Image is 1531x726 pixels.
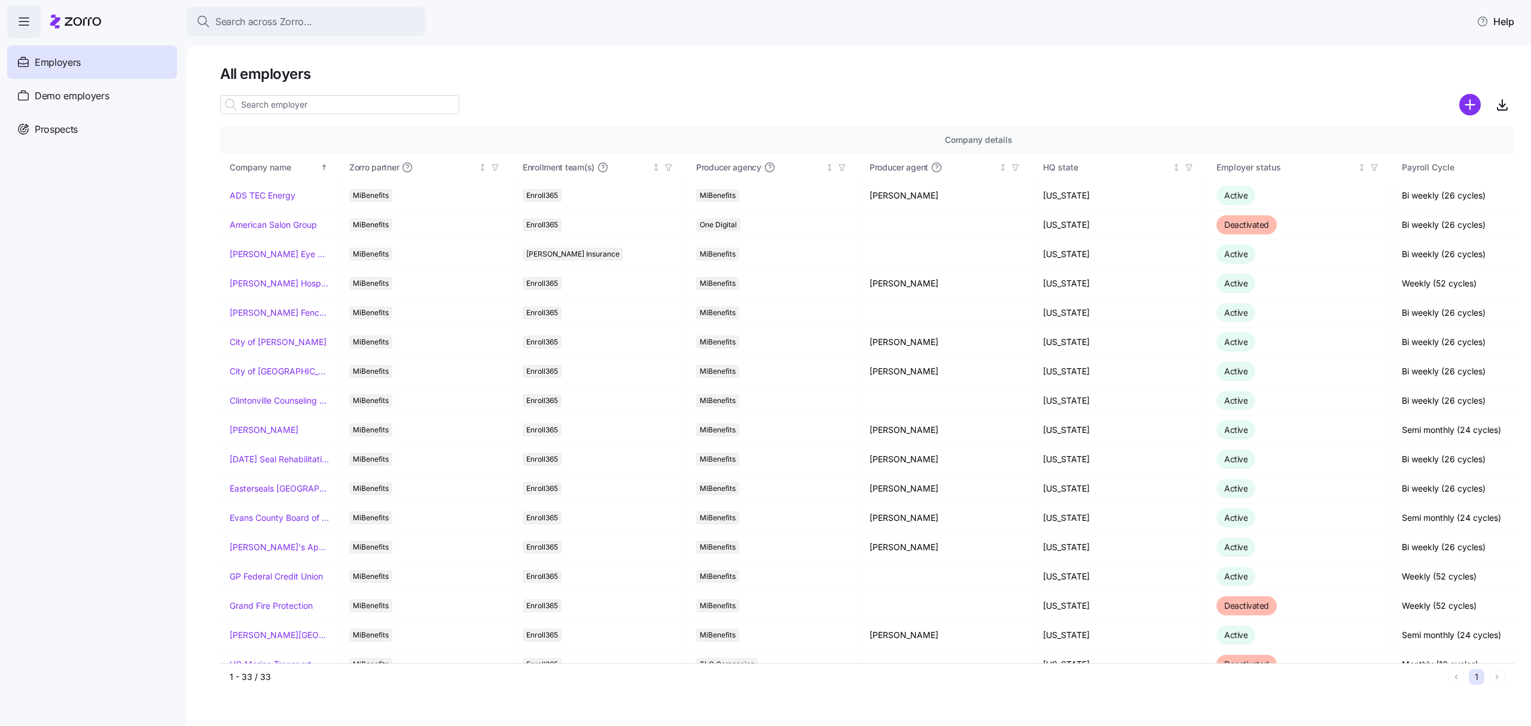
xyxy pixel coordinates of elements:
[230,190,295,202] a: ADS TEC Energy
[1224,513,1248,523] span: Active
[526,335,558,349] span: Enroll365
[7,79,177,112] a: Demo employers
[1224,425,1248,435] span: Active
[220,95,459,114] input: Search employer
[1224,659,1269,669] span: Deactivated
[1224,190,1248,200] span: Active
[353,248,389,261] span: MiBenefits
[230,629,330,641] a: [PERSON_NAME][GEOGRAPHIC_DATA][DEMOGRAPHIC_DATA]
[1033,591,1207,621] td: [US_STATE]
[1358,163,1366,172] div: Not sorted
[860,269,1033,298] td: [PERSON_NAME]
[700,365,736,378] span: MiBenefits
[700,306,736,319] span: MiBenefits
[230,424,298,436] a: [PERSON_NAME]
[35,55,81,70] span: Employers
[700,394,736,407] span: MiBenefits
[1033,474,1207,504] td: [US_STATE]
[526,511,558,524] span: Enroll365
[230,248,330,260] a: [PERSON_NAME] Eye Associates
[1033,211,1207,240] td: [US_STATE]
[1033,533,1207,562] td: [US_STATE]
[526,394,558,407] span: Enroll365
[353,365,389,378] span: MiBenefits
[526,189,558,202] span: Enroll365
[523,161,594,173] span: Enrollment team(s)
[340,154,513,181] th: Zorro partnerNot sorted
[1448,669,1464,685] button: Previous page
[700,277,736,290] span: MiBenefits
[230,453,330,465] a: [DATE] Seal Rehabilitation Center of [GEOGRAPHIC_DATA]
[1043,161,1170,174] div: HQ state
[526,306,558,319] span: Enroll365
[1033,298,1207,328] td: [US_STATE]
[353,394,389,407] span: MiBenefits
[230,671,1444,683] div: 1 - 33 / 33
[513,154,687,181] th: Enrollment team(s)Not sorted
[353,335,389,349] span: MiBenefits
[1224,600,1269,611] span: Deactivated
[700,453,736,466] span: MiBenefits
[1207,154,1392,181] th: Employer statusNot sorted
[1224,219,1269,230] span: Deactivated
[215,14,312,29] span: Search across Zorro...
[526,629,558,642] span: Enroll365
[230,365,330,377] a: City of [GEOGRAPHIC_DATA]
[700,599,736,612] span: MiBenefits
[700,541,736,554] span: MiBenefits
[230,336,327,348] a: City of [PERSON_NAME]
[1459,94,1481,115] svg: add icon
[353,511,389,524] span: MiBenefits
[700,511,736,524] span: MiBenefits
[700,658,754,671] span: TLC Companies
[1033,621,1207,650] td: [US_STATE]
[1172,163,1181,172] div: Not sorted
[187,7,426,36] button: Search across Zorro...
[1033,504,1207,533] td: [US_STATE]
[1469,669,1484,685] button: 1
[696,161,761,173] span: Producer agency
[860,416,1033,445] td: [PERSON_NAME]
[1224,395,1248,405] span: Active
[1033,357,1207,386] td: [US_STATE]
[353,599,389,612] span: MiBenefits
[526,248,620,261] span: [PERSON_NAME] Insurance
[860,445,1033,474] td: [PERSON_NAME]
[860,328,1033,357] td: [PERSON_NAME]
[999,163,1007,172] div: Not sorted
[478,163,487,172] div: Not sorted
[700,423,736,437] span: MiBenefits
[349,161,399,173] span: Zorro partner
[1402,161,1529,174] div: Payroll Cycle
[526,423,558,437] span: Enroll365
[1467,10,1524,33] button: Help
[526,482,558,495] span: Enroll365
[353,423,389,437] span: MiBenefits
[526,365,558,378] span: Enroll365
[1033,240,1207,269] td: [US_STATE]
[353,541,389,554] span: MiBenefits
[353,218,389,231] span: MiBenefits
[1224,278,1248,288] span: Active
[35,122,78,137] span: Prospects
[700,335,736,349] span: MiBenefits
[1224,454,1248,464] span: Active
[1489,669,1505,685] button: Next page
[35,89,109,103] span: Demo employers
[353,189,389,202] span: MiBenefits
[230,483,330,495] a: Easterseals [GEOGRAPHIC_DATA] & [GEOGRAPHIC_DATA][US_STATE]
[230,277,330,289] a: [PERSON_NAME] Hospitality
[1033,154,1207,181] th: HQ stateNot sorted
[1224,630,1248,640] span: Active
[7,112,177,146] a: Prospects
[1216,161,1355,174] div: Employer status
[1224,542,1248,552] span: Active
[700,570,736,583] span: MiBenefits
[825,163,834,172] div: Not sorted
[1033,328,1207,357] td: [US_STATE]
[353,453,389,466] span: MiBenefits
[870,161,928,173] span: Producer agent
[1033,269,1207,298] td: [US_STATE]
[230,512,330,524] a: Evans County Board of Commissioners
[230,600,313,612] a: Grand Fire Protection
